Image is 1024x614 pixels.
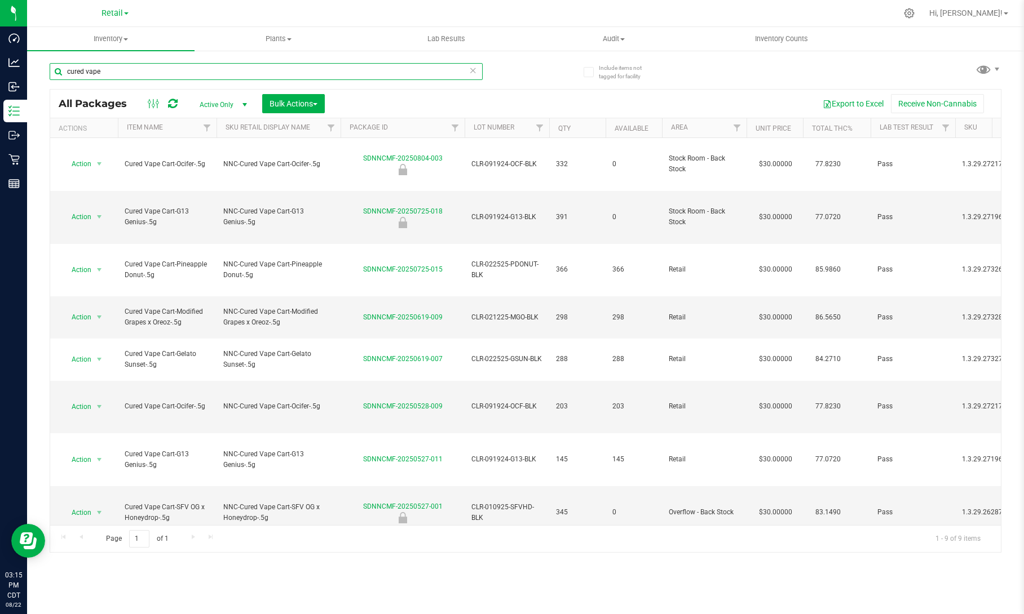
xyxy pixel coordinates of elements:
a: Qty [558,124,571,132]
a: Filter [728,118,747,137]
inline-svg: Reports [8,178,20,189]
a: Filter [446,118,465,137]
span: Overflow - Back Stock [669,507,740,518]
span: CLR-021225-MGO-BLK [471,312,542,323]
span: $30.00000 [753,351,798,367]
span: NNC-Cured Vape Cart-Modified Grapes x Oreoz-.5g [223,306,334,328]
a: Filter [198,118,217,137]
span: Pass [877,507,948,518]
span: Retail [669,264,740,275]
span: NNC-Cured Vape Cart-SFV OG x Honeydrop-.5g [223,502,334,523]
a: Total THC% [812,124,853,132]
input: 1 [129,530,149,548]
span: select [92,399,107,415]
span: 84.2710 [810,351,846,367]
span: CLR-091924-G13-BLK [471,212,542,223]
span: select [92,505,107,520]
a: SKU [964,123,977,131]
a: Plants [195,27,362,51]
span: Retail [669,312,740,323]
span: select [92,156,107,172]
iframe: Resource center [11,524,45,558]
span: Stock Room - Back Stock [669,206,740,228]
inline-svg: Dashboard [8,33,20,44]
span: Inventory [27,34,195,44]
span: 77.0720 [810,209,846,225]
a: SDNNCMF-20250527-001 [363,502,443,510]
span: NNC-Cured Vape Cart-Pineapple Donut-.5g [223,259,334,281]
a: SDNNCMF-20250725-015 [363,265,443,273]
span: 391 [556,212,599,223]
span: CLR-091924-OCF-BLK [471,401,542,412]
span: Clear [469,63,477,78]
span: 145 [556,454,599,465]
span: Pass [877,159,948,170]
inline-svg: Inventory [8,105,20,117]
inline-svg: Inbound [8,81,20,92]
span: $30.00000 [753,451,798,468]
a: Lot Number [474,123,514,131]
span: 203 [556,401,599,412]
span: 86.5650 [810,309,846,326]
span: Pass [877,401,948,412]
a: Unit Price [756,124,791,132]
span: Action [61,452,92,468]
span: NNC-Cured Vape Cart-G13 Genius-.5g [223,206,334,228]
span: Plants [195,34,361,44]
span: CLR-091924-OCF-BLK [471,159,542,170]
a: SDNNCMF-20250725-018 [363,207,443,215]
span: select [92,452,107,468]
span: Lab Results [412,34,480,44]
span: $30.00000 [753,398,798,415]
span: Cured Vape Cart-Modified Grapes x Oreoz-.5g [125,306,210,328]
span: Action [61,309,92,325]
span: 298 [556,312,599,323]
span: Retail [669,401,740,412]
span: Cured Vape Cart-G13 Genius-.5g [125,449,210,470]
span: 77.8230 [810,156,846,172]
span: 298 [612,312,655,323]
span: $30.00000 [753,261,798,278]
span: Pass [877,264,948,275]
a: Filter [322,118,341,137]
a: Lab Test Result [880,123,933,131]
span: $30.00000 [753,209,798,225]
inline-svg: Analytics [8,57,20,68]
input: Search Package ID, Item Name, SKU, Lot or Part Number... [50,63,483,80]
span: Cured Vape Cart-Ocifer-.5g [125,401,210,412]
span: All Packages [59,97,138,110]
span: 366 [612,264,655,275]
span: Bulk Actions [270,99,317,108]
a: Audit [530,27,698,51]
span: Action [61,262,92,278]
a: Package ID [350,123,388,131]
span: Inventory Counts [740,34,823,44]
span: NNC-Cured Vape Cart-Gelato Sunset-.5g [223,349,334,370]
a: SDNNCMF-20250619-007 [363,355,443,363]
div: Manage settings [902,8,916,19]
a: Filter [937,118,955,137]
span: Pass [877,354,948,364]
button: Export to Excel [815,94,891,113]
div: Backstock [339,512,466,523]
div: Newly Received [339,217,466,228]
span: Include items not tagged for facility [599,64,655,81]
span: 0 [612,507,655,518]
span: Action [61,399,92,415]
span: Retail [101,8,123,18]
span: 332 [556,159,599,170]
span: 0 [612,212,655,223]
a: Item Name [127,123,163,131]
span: Cured Vape Cart-Ocifer-.5g [125,159,210,170]
span: $30.00000 [753,156,798,172]
span: Action [61,209,92,225]
span: Pass [877,312,948,323]
span: 288 [612,354,655,364]
span: Action [61,505,92,520]
span: select [92,262,107,278]
a: Filter [531,118,549,137]
span: 345 [556,507,599,518]
span: 77.8230 [810,398,846,415]
a: SDNNCMF-20250619-009 [363,313,443,321]
span: Hi, [PERSON_NAME]! [929,8,1003,17]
